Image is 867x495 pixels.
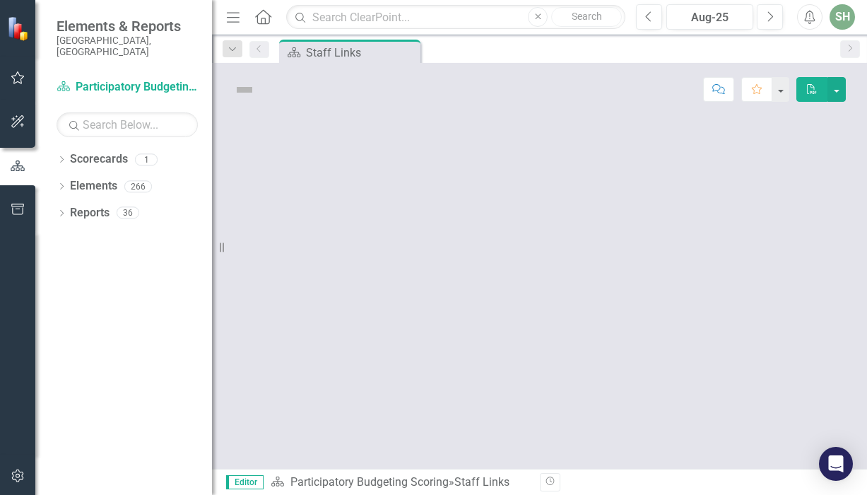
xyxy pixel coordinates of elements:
[290,475,449,489] a: Participatory Budgeting Scoring
[572,11,602,22] span: Search
[306,44,417,62] div: Staff Links
[70,178,117,194] a: Elements
[57,79,198,95] a: Participatory Budgeting Scoring
[57,18,198,35] span: Elements & Reports
[70,205,110,221] a: Reports
[666,4,753,30] button: Aug-25
[124,180,152,192] div: 266
[135,153,158,165] div: 1
[819,447,853,481] div: Open Intercom Messenger
[57,35,198,58] small: [GEOGRAPHIC_DATA], [GEOGRAPHIC_DATA]
[286,5,625,30] input: Search ClearPoint...
[7,16,32,40] img: ClearPoint Strategy
[830,4,855,30] button: SH
[271,474,529,491] div: »
[226,475,264,489] span: Editor
[454,475,509,489] div: Staff Links
[57,112,198,137] input: Search Below...
[671,9,748,26] div: Aug-25
[117,207,139,219] div: 36
[70,151,128,168] a: Scorecards
[551,7,622,27] button: Search
[233,78,256,101] img: Not Defined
